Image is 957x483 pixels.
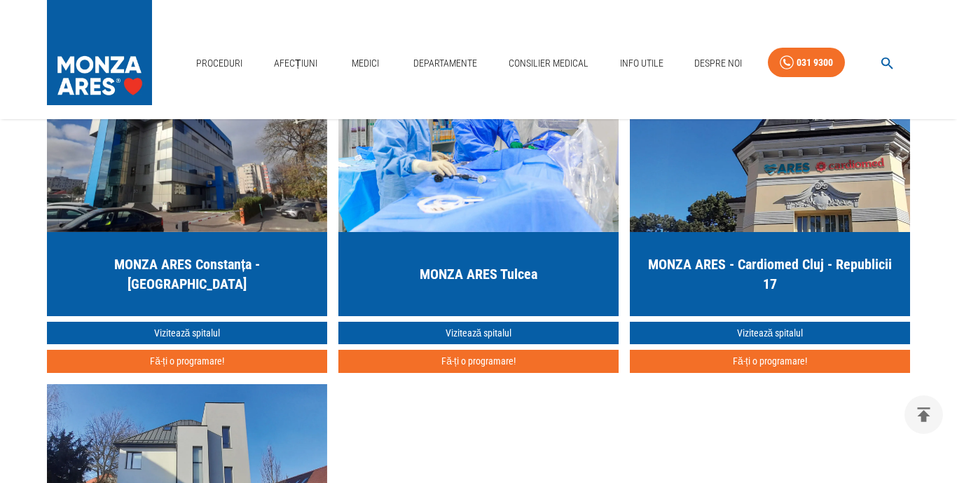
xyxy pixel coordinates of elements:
a: 031 9300 [768,48,845,78]
button: Fă-ți o programare! [630,350,910,373]
a: Vizitează spitalul [630,322,910,345]
img: MONZA ARES Cluj Napoca [630,64,910,232]
a: Proceduri [191,49,248,78]
a: Info Utile [614,49,669,78]
a: MONZA ARES Constanța - [GEOGRAPHIC_DATA] [47,64,327,316]
a: Medici [343,49,387,78]
a: Vizitează spitalul [47,322,327,345]
a: Departamente [408,49,483,78]
a: MONZA ARES - Cardiomed Cluj - Republicii 17 [630,64,910,316]
img: MONZA ARES Tulcea [338,64,619,232]
h5: MONZA ARES Tulcea [420,264,537,284]
h5: MONZA ARES Constanța - [GEOGRAPHIC_DATA] [58,254,316,294]
a: Afecțiuni [268,49,323,78]
a: MONZA ARES Tulcea [338,64,619,316]
a: Despre Noi [689,49,748,78]
div: 031 9300 [797,54,833,72]
a: Vizitează spitalul [338,322,619,345]
button: Fă-ți o programare! [338,350,619,373]
img: MONZA ARES Constanța [47,64,327,232]
a: Consilier Medical [503,49,594,78]
h5: MONZA ARES - Cardiomed Cluj - Republicii 17 [641,254,899,294]
button: Fă-ți o programare! [47,350,327,373]
button: delete [904,395,943,434]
